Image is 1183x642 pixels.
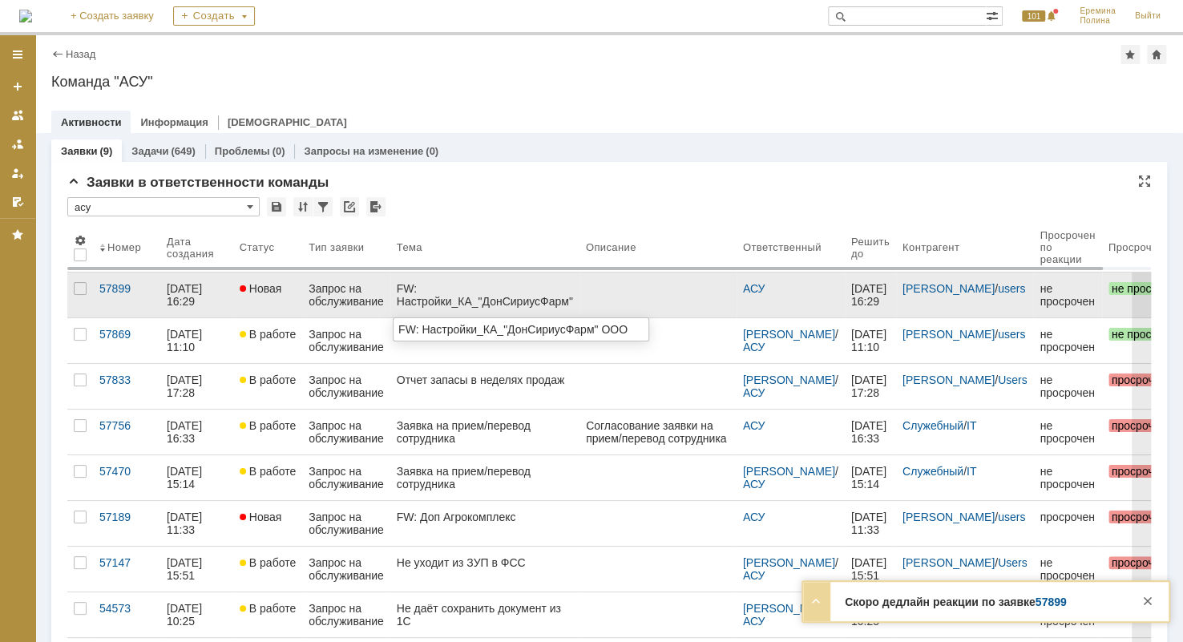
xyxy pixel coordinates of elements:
[229,75,325,88] a: #50599: ИТ-услуга
[1040,282,1095,308] div: не просрочен
[425,22,543,38] div: Ожидает [клиента]
[229,583,382,594] div: Отчет запасы в неделях продаж
[902,511,995,523] a: [PERSON_NAME]
[131,145,168,157] a: Задачи
[233,410,302,454] a: В работе
[30,75,183,88] div: #57189: ИТ-услуга
[233,455,302,500] a: В работе
[769,129,777,137] div: 5. Менее 100%
[233,592,302,637] a: В работе
[845,410,896,454] a: [DATE] 16:33
[99,511,154,523] div: 57189
[233,501,302,546] a: Новая
[240,282,282,295] span: Новая
[1033,318,1101,363] a: не просрочен
[390,547,579,592] a: Не уходит из ЗУП в ФСС
[390,410,579,454] a: Заявка на прием/перевод сотрудника
[743,556,838,582] div: /
[732,434,760,447] div: 01.09.2025
[743,569,765,582] a: АСУ
[902,241,959,253] div: Контрагент
[240,511,282,523] span: Новая
[627,226,646,245] a: Еремина Полина
[93,592,160,637] a: 54573
[627,400,779,422] div: FW: [JIRA] (SALE-870233) Re: ИНН 5027203511 КПП 231045001 АТЕКС ГРУПП СФЕРА КУРЬЕР Настройка ЭДО_...
[743,328,838,353] div: /
[851,282,890,308] span: [DATE] 16:29
[160,273,233,317] a: [DATE] 16:29
[302,592,390,637] a: Запрос на обслуживание
[167,556,205,582] div: [DATE] 15:51
[627,383,722,396] a: #57863: ИТ-услуга
[309,419,384,445] div: Запрос на обслуживание
[30,112,50,131] a: АСУ
[397,511,573,523] div: FW: Доп Агрокомплекс
[140,116,208,128] a: Информация
[627,123,646,143] a: Еремина Полина
[27,22,67,38] div: Новая
[627,281,779,293] div: #57862: ИТ-услуга
[229,463,382,476] div: #57756: ИТ-услуга
[309,241,364,253] div: Тип заявки
[743,328,835,341] a: [PERSON_NAME]
[1108,373,1169,386] span: просрочен
[627,329,646,348] a: Еремина Полина
[229,92,382,103] div: RE: проблемы базы/почты
[30,167,126,180] a: #57899: ИТ-услуга
[1022,10,1045,22] span: 101
[5,131,30,157] a: Заявки в моей ответственности
[902,465,1028,478] div: /
[334,309,362,322] div: 20.08.2025
[309,465,384,491] div: Запрос на обслуживание
[1033,547,1101,592] a: не просрочен
[1108,419,1169,432] span: просрочен
[902,373,1028,386] div: /
[334,412,362,425] div: 27.08.2025
[902,328,1028,341] div: /
[99,373,154,386] div: 57833
[240,419,296,432] span: В работе
[845,547,896,592] a: [DATE] 15:51
[743,511,765,523] a: АСУ
[769,232,777,240] div: 5. Менее 100%
[627,297,779,320] div: Настройки_ с КА_"Медитория" ООО
[902,328,995,341] a: [PERSON_NAME]
[229,361,325,373] a: #57470: ИТ-услуга
[390,592,579,637] a: Не даёт сохранить документ из 1С
[851,511,890,536] span: [DATE] 11:33
[967,465,976,478] a: IT
[160,223,233,273] th: Дата создания
[1040,556,1095,582] div: не просрочен
[167,511,205,536] div: [DATE] 11:33
[397,373,573,386] div: Отчет запасы в неделях продаж
[1040,328,1095,353] div: не просрочен
[743,419,765,432] a: АСУ
[309,282,384,308] div: Запрос на обслуживание
[769,334,777,342] div: 5. Менее 100%
[240,556,296,569] span: В работе
[229,167,382,180] div: #54573: ИТ-услуга
[302,223,390,273] th: Тип заявки
[309,328,384,353] div: Запрос на обслуживание
[732,332,760,345] div: 01.09.2025
[998,373,1028,386] a: Users
[30,167,183,180] div: #57899: ИТ-услуга
[627,75,722,88] a: #57856: ИТ-услуга
[397,465,573,491] div: Заявка на прием/перевод сотрудника
[1036,596,1067,608] a: 57899
[771,24,782,36] div: 16
[302,547,390,592] a: Запрос на обслуживание
[226,22,283,38] div: В работе
[229,75,382,88] div: #50599: ИТ-услуга
[74,234,87,247] span: Настройки
[167,465,205,491] div: [DATE] 15:14
[998,511,1025,523] a: users
[229,566,382,579] div: #57833: ИТ-услуга
[313,197,333,216] div: Фильтрация...
[1040,465,1095,491] div: не просрочен
[397,419,573,445] div: Заявка на прием/перевод сотрудника
[302,501,390,546] a: Запрос на обслуживание
[334,115,362,128] div: 31.01.2025
[233,318,302,363] a: В работе
[627,195,779,217] div: FW: [JIRA] (SALE-870236) Re: ИНН 5027203511 КПП 231045001 АТЕКС ГРУПП СФЕРА КУРЬЕР Настройка ЭДО_...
